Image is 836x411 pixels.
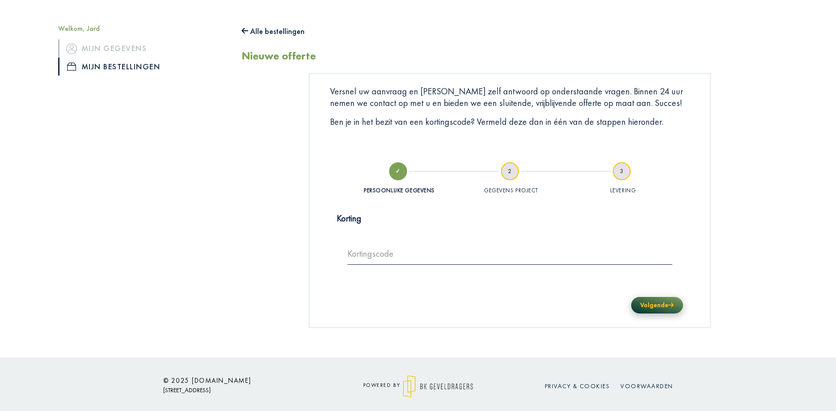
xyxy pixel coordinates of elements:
div: Gegevens project [457,187,566,195]
h2: Nieuwe offerte [242,50,316,63]
p: [STREET_ADDRESS] [163,385,324,396]
p: Versnel uw aanvraag en [PERSON_NAME] zelf antwoord op onderstaande vragen. Binnen 24 uur nemen we... [330,85,690,109]
h5: Welkom, Jard [58,24,228,33]
img: icon [66,43,77,54]
a: Privacy & cookies [545,382,610,390]
a: Voorwaarden [620,382,673,390]
div: powered by [338,375,499,398]
button: Volgende [631,297,683,314]
button: Alle bestellingen [242,24,305,38]
div: Levering [569,187,678,195]
strong: Korting [337,212,361,224]
img: logo [403,375,473,398]
img: icon [67,63,76,71]
div: Persoonlijke gegevens [364,186,435,194]
a: iconMijn gegevens [58,39,228,57]
p: Ben je in het bezit van een kortingscode? Vermeld deze dan in één van de stappen hieronder. [330,116,690,127]
a: iconMijn bestellingen [58,58,228,76]
h6: © 2025 [DOMAIN_NAME] [163,377,324,385]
